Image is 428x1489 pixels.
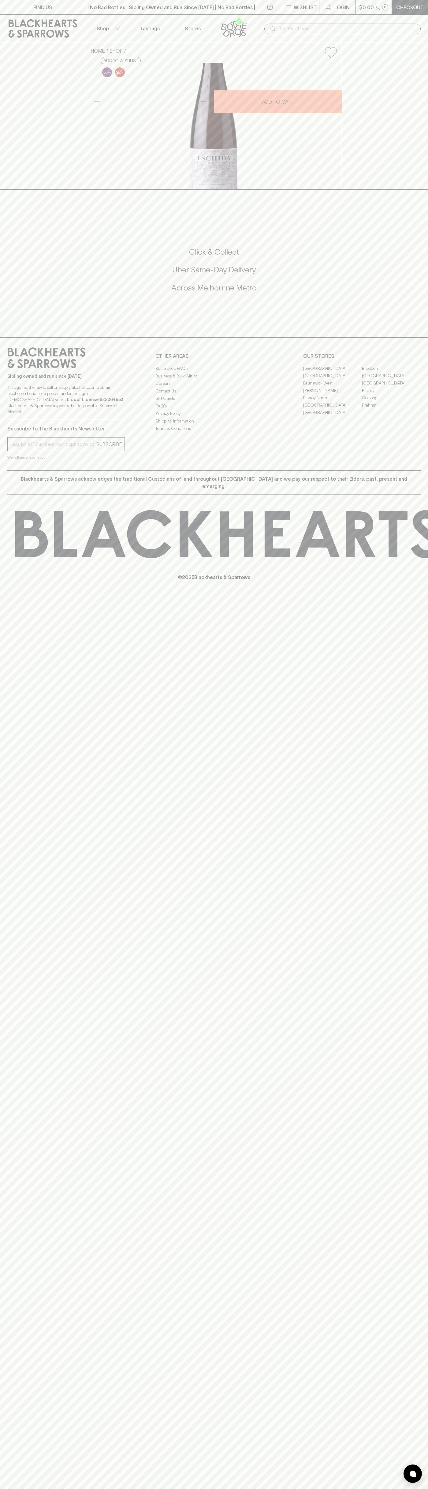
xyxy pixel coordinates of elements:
div: Call to action block [7,222,421,325]
a: Fitzroy [362,387,421,394]
a: Made and bottled without any added Sulphur Dioxide (SO2) [114,66,126,79]
a: Terms & Conditions [155,425,273,432]
p: Wishlist [294,4,317,11]
p: FIND US [33,4,52,11]
a: FAQ's [155,402,273,410]
img: Lo-Fi [102,67,112,77]
p: OTHER AREAS [155,352,273,360]
h5: Click & Collect [7,247,421,257]
img: bubble-icon [410,1471,416,1477]
p: Subscribe to The Blackhearts Newsletter [7,425,125,432]
a: Business & Bulk Gifting [155,372,273,380]
p: Tastings [140,25,160,32]
p: Shop [97,25,109,32]
a: [GEOGRAPHIC_DATA] [362,372,421,379]
p: $0.00 [359,4,374,11]
a: Careers [155,380,273,387]
p: It is against the law to sell or supply alcohol to, or to obtain alcohol on behalf of a person un... [7,384,125,415]
p: Stores [185,25,201,32]
a: HOME [91,48,105,54]
p: ADD TO CART [262,98,295,105]
a: Contact Us [155,387,273,395]
a: Stores [171,15,214,42]
img: Sulphur Free [115,67,125,77]
button: Shop [86,15,129,42]
h5: Across Melbourne Metro [7,283,421,293]
a: Some may call it natural, others minimum intervention, either way, it’s hands off & maybe even a ... [101,66,114,79]
a: Brunswick West [303,379,362,387]
a: [PERSON_NAME] [303,387,362,394]
a: Geelong [362,394,421,401]
p: We will never spam you [7,454,125,460]
a: [GEOGRAPHIC_DATA] [303,365,362,372]
a: [GEOGRAPHIC_DATA] [303,409,362,416]
a: Braddon [362,365,421,372]
button: SUBSCRIBE [94,438,125,451]
input: e.g. jane@blackheartsandsparrows.com.au [12,439,94,449]
a: Gift Cards [155,395,273,402]
a: Bottle Drop FAQ's [155,365,273,372]
p: Blackhearts & Sparrows acknowledges the traditional Custodians of land throughout [GEOGRAPHIC_DAT... [12,475,416,490]
a: [GEOGRAPHIC_DATA] [303,401,362,409]
p: Login [334,4,350,11]
a: SHOP [110,48,123,54]
a: [GEOGRAPHIC_DATA] [303,372,362,379]
a: [GEOGRAPHIC_DATA] [362,379,421,387]
img: 40652.png [86,63,342,189]
p: Checkout [396,4,424,11]
a: Tastings [128,15,171,42]
strong: Liquor License #32064953 [67,397,123,402]
p: OUR STORES [303,352,421,360]
h5: Uber Same-Day Delivery [7,265,421,275]
a: Fitzroy North [303,394,362,401]
a: Shipping Information [155,417,273,425]
button: ADD TO CART [214,90,342,113]
a: Prahran [362,401,421,409]
p: 0 [384,6,386,9]
p: SUBSCRIBE [96,441,122,448]
button: Add to wishlist [101,57,141,64]
input: Try "Pinot noir" [279,24,416,34]
p: Sibling owned and run since [DATE] [7,373,125,379]
a: Privacy Policy [155,410,273,417]
button: Add to wishlist [322,45,339,60]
